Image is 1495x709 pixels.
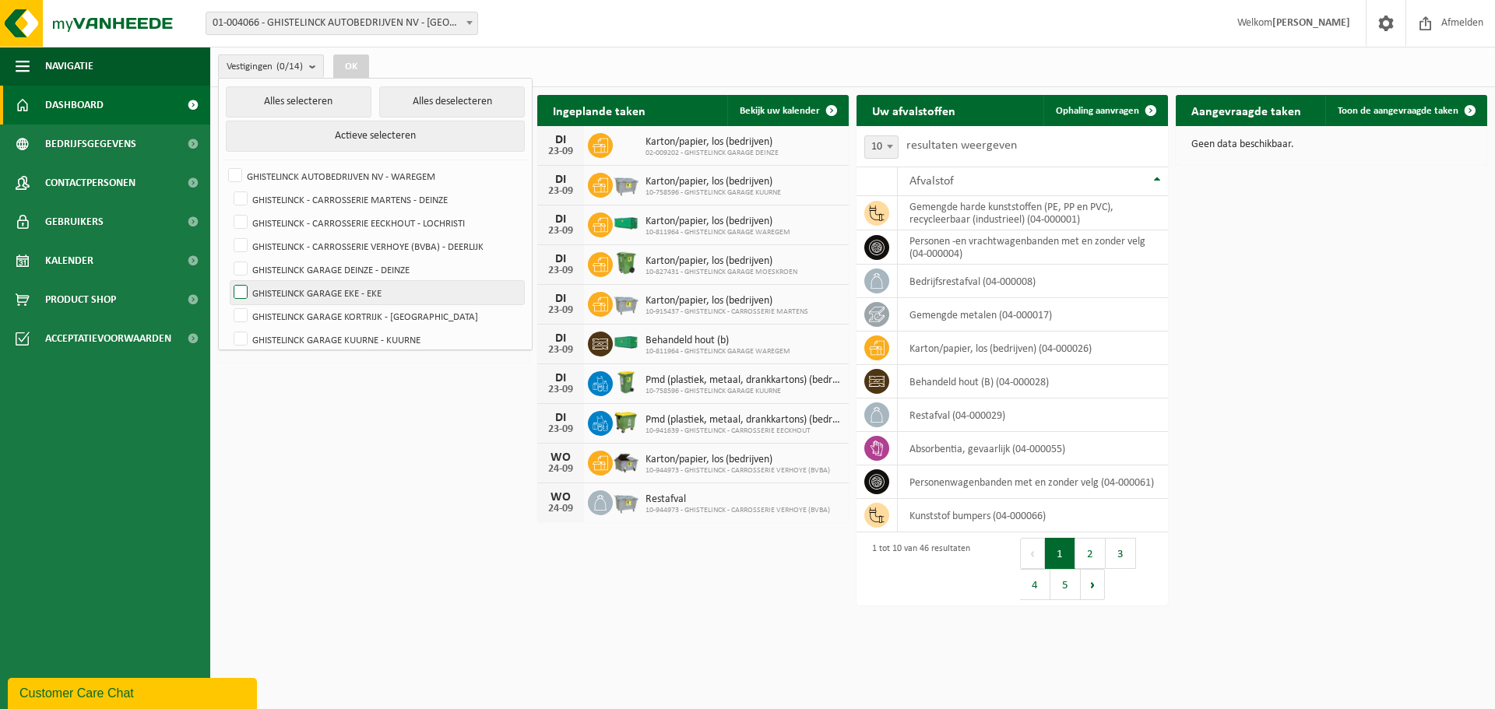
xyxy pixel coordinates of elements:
[645,387,841,396] span: 10-758596 - GHISTELINCK GARAGE KUURNE
[645,307,808,317] span: 10-915437 - GHISTELINCK - CARROSSERIE MARTENS
[45,86,104,125] span: Dashboard
[1056,106,1139,116] span: Ophaling aanvragen
[1081,569,1105,600] button: Next
[906,139,1017,152] label: resultaten weergeven
[545,186,576,197] div: 23-09
[613,369,639,395] img: WB-0240-HPE-GN-50
[45,319,171,358] span: Acceptatievoorwaarden
[645,255,797,268] span: Karton/papier, los (bedrijven)
[545,491,576,504] div: WO
[1338,106,1458,116] span: Toon de aangevraagde taken
[206,12,478,35] span: 01-004066 - GHISTELINCK AUTOBEDRIJVEN NV - WAREGEM
[1106,538,1136,569] button: 3
[545,305,576,316] div: 23-09
[545,412,576,424] div: DI
[218,54,324,78] button: Vestigingen(0/14)
[898,196,1168,230] td: gemengde harde kunststoffen (PE, PP en PVC), recycleerbaar (industrieel) (04-000001)
[537,95,661,125] h2: Ingeplande taken
[898,265,1168,298] td: bedrijfsrestafval (04-000008)
[545,451,576,464] div: WO
[226,121,525,152] button: Actieve selecteren
[645,347,790,356] span: 10-811964 - GHISTELINCK GARAGE WAREGEM
[276,61,303,72] count: (0/14)
[613,488,639,514] img: WB-2500-GAL-GY-01
[645,335,790,347] span: Behandeld hout (b)
[645,216,790,228] span: Karton/papier, los (bedrijven)
[898,298,1168,332] td: gemengde metalen (04-000017)
[645,268,797,277] span: 10-827431 - GHISTELINCK GARAGE MOESKROEN
[545,424,576,435] div: 23-09
[45,241,93,280] span: Kalender
[898,230,1168,265] td: personen -en vrachtwagenbanden met en zonder velg (04-000004)
[898,499,1168,532] td: kunststof bumpers (04-000066)
[613,290,639,316] img: WB-2500-GAL-GY-01
[1043,95,1166,126] a: Ophaling aanvragen
[227,55,303,79] span: Vestigingen
[857,95,971,125] h2: Uw afvalstoffen
[613,170,639,197] img: WB-2500-GAL-GY-01
[545,332,576,345] div: DI
[613,216,639,230] img: HK-XR-30-GN-00
[645,228,790,237] span: 10-811964 - GHISTELINCK GARAGE WAREGEM
[1191,139,1472,150] p: Geen data beschikbaar.
[45,125,136,163] span: Bedrijfsgegevens
[645,426,841,436] span: 10-941639 - GHISTELINCK - CARROSSERIE EECKHOUT
[230,328,524,351] label: GHISTELINCK GARAGE KUURNE - KUURNE
[545,146,576,157] div: 23-09
[613,409,639,435] img: WB-1100-HPE-GN-51
[645,149,779,158] span: 02-009202 - GHISTELINCK GARAGE DEINZE
[1272,17,1350,29] strong: [PERSON_NAME]
[645,493,830,506] span: Restafval
[1075,538,1106,569] button: 2
[545,345,576,356] div: 23-09
[909,175,954,188] span: Afvalstof
[545,464,576,475] div: 24-09
[613,335,639,349] img: HK-XC-40-GN-00
[1325,95,1486,126] a: Toon de aangevraagde taken
[45,47,93,86] span: Navigatie
[645,176,781,188] span: Karton/papier, los (bedrijven)
[206,12,477,34] span: 01-004066 - GHISTELINCK AUTOBEDRIJVEN NV - WAREGEM
[645,374,841,387] span: Pmd (plastiek, metaal, drankkartons) (bedrijven)
[545,134,576,146] div: DI
[613,250,639,276] img: WB-0370-HPE-GN-50
[545,174,576,186] div: DI
[45,280,116,319] span: Product Shop
[379,86,525,118] button: Alles deselecteren
[645,188,781,198] span: 10-758596 - GHISTELINCK GARAGE KUURNE
[613,448,639,475] img: WB-5000-GAL-GY-01
[740,106,820,116] span: Bekijk uw kalender
[645,136,779,149] span: Karton/papier, los (bedrijven)
[898,398,1168,432] td: restafval (04-000029)
[545,384,576,395] div: 23-09
[230,258,524,281] label: GHISTELINCK GARAGE DEINZE - DEINZE
[898,432,1168,465] td: absorbentia, gevaarlijk (04-000055)
[1020,538,1045,569] button: Previous
[333,54,369,79] button: OK
[1050,569,1081,600] button: 5
[645,506,830,515] span: 10-944973 - GHISTELINCK - CARROSSERIE VERHOYE (BVBA)
[230,188,524,211] label: GHISTELINCK - CARROSSERIE MARTENS - DEINZE
[45,163,135,202] span: Contactpersonen
[1176,95,1317,125] h2: Aangevraagde taken
[864,135,899,159] span: 10
[545,253,576,265] div: DI
[1020,569,1050,600] button: 4
[865,136,898,158] span: 10
[645,454,830,466] span: Karton/papier, los (bedrijven)
[545,372,576,384] div: DI
[898,365,1168,398] td: behandeld hout (B) (04-000028)
[545,504,576,514] div: 24-09
[1045,538,1075,569] button: 1
[545,293,576,305] div: DI
[230,281,524,304] label: GHISTELINCK GARAGE EKE - EKE
[898,332,1168,365] td: karton/papier, los (bedrijven) (04-000026)
[645,466,830,476] span: 10-944973 - GHISTELINCK - CARROSSERIE VERHOYE (BVBA)
[545,213,576,226] div: DI
[645,414,841,426] span: Pmd (plastiek, metaal, drankkartons) (bedrijven)
[8,675,260,709] iframe: chat widget
[864,536,970,602] div: 1 tot 10 van 46 resultaten
[645,295,808,307] span: Karton/papier, los (bedrijven)
[45,202,104,241] span: Gebruikers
